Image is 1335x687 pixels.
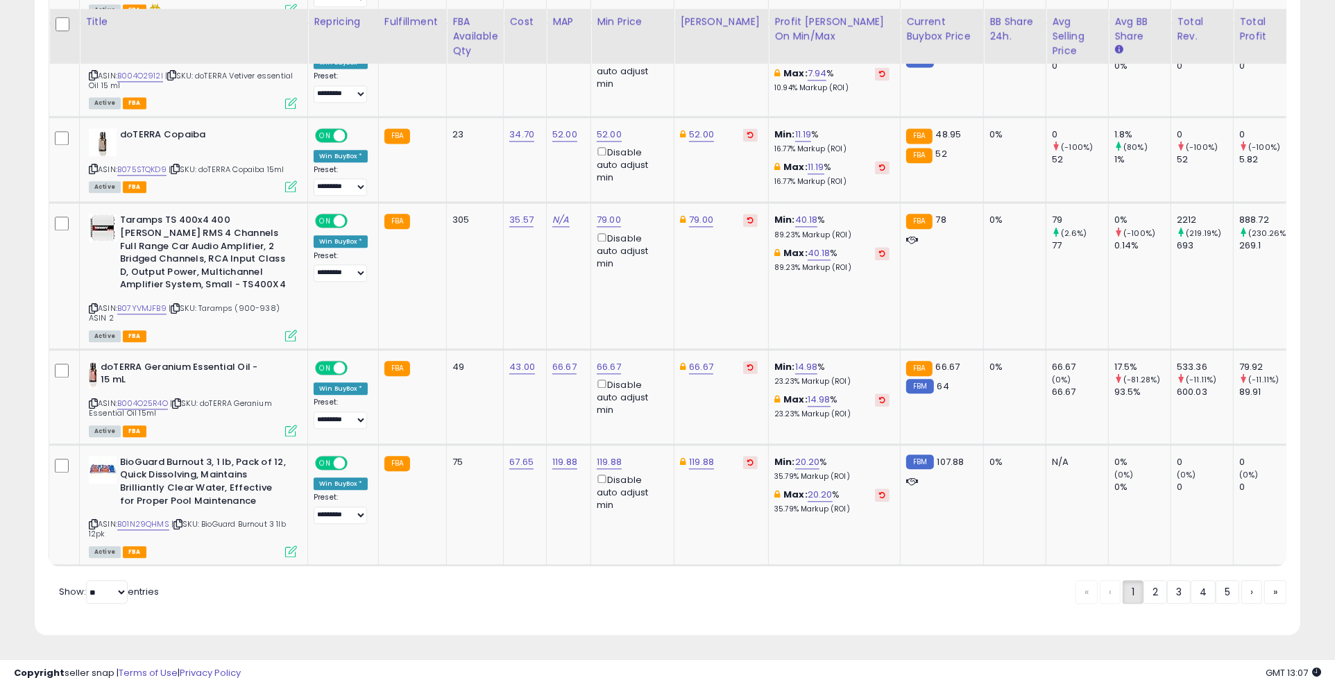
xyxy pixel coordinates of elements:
[597,128,622,142] a: 52.00
[774,213,795,226] b: Min:
[1239,469,1259,480] small: (0%)
[597,144,663,185] div: Disable auto adjust min
[689,213,713,227] a: 79.00
[89,128,297,192] div: ASIN:
[117,398,168,409] a: B004O25R4O
[146,3,161,13] i: hazardous material
[597,213,621,227] a: 79.00
[937,380,949,393] span: 64
[680,15,763,29] div: [PERSON_NAME]
[1239,456,1295,468] div: 0
[774,230,890,240] p: 89.23% Markup (ROI)
[597,15,668,29] div: Min Price
[316,362,334,373] span: ON
[937,53,962,67] span: 76.69
[783,488,808,501] b: Max:
[89,214,117,241] img: 41ajmb23rsL._SL40_.jpg
[1052,60,1108,72] div: 0
[1052,128,1108,141] div: 0
[597,377,663,417] div: Disable auto adjust min
[936,213,946,226] span: 78
[1239,153,1295,166] div: 5.82
[59,585,159,598] span: Show: entries
[1123,142,1148,153] small: (80%)
[452,456,493,468] div: 75
[314,165,368,196] div: Preset:
[1052,361,1108,373] div: 66.67
[597,472,663,512] div: Disable auto adjust min
[989,214,1035,226] div: 0%
[1114,128,1171,141] div: 1.8%
[989,128,1035,141] div: 0%
[123,330,146,342] span: FBA
[808,160,824,174] a: 11.19
[384,214,410,229] small: FBA
[509,213,534,227] a: 35.57
[89,518,286,539] span: | SKU: BioGuard Burnout 3 1lb 12pk
[769,9,901,64] th: The percentage added to the cost of goods (COGS) that forms the calculator for Min & Max prices.
[316,129,334,141] span: ON
[774,161,890,187] div: %
[1052,214,1108,226] div: 79
[346,362,368,373] span: OFF
[774,393,890,419] div: %
[120,214,289,294] b: Taramps TS 400x4 400 [PERSON_NAME] RMS 4 Channels Full Range Car Audio Amplifier, 2 Bridged Chann...
[989,361,1035,373] div: 0%
[316,215,334,227] span: ON
[774,247,890,273] div: %
[314,251,368,282] div: Preset:
[123,97,146,109] span: FBA
[123,425,146,437] span: FBA
[808,246,831,260] a: 40.18
[783,246,808,260] b: Max:
[89,398,272,418] span: | SKU: doTERRA Geranium Essential Oil 15ml
[123,4,146,16] span: FBA
[774,83,890,93] p: 10.94% Markup (ROI)
[783,160,808,173] b: Max:
[783,393,808,406] b: Max:
[452,361,493,373] div: 49
[509,455,534,469] a: 67.65
[906,379,933,393] small: FBM
[936,360,960,373] span: 66.67
[774,360,795,373] b: Min:
[552,360,577,374] a: 66.67
[314,15,373,29] div: Repricing
[384,361,410,376] small: FBA
[774,263,890,273] p: 89.23% Markup (ROI)
[85,15,302,29] div: Title
[906,15,978,44] div: Current Buybox Price
[1239,361,1295,373] div: 79.92
[1123,374,1160,385] small: (-81.28%)
[1114,386,1171,398] div: 93.5%
[89,456,117,484] img: 517-cPxkIeL._SL40_.jpg
[89,425,121,437] span: All listings currently available for purchase on Amazon
[1177,481,1233,493] div: 0
[597,455,622,469] a: 119.88
[314,477,368,490] div: Win BuyBox *
[774,214,890,239] div: %
[314,493,368,524] div: Preset:
[316,457,334,468] span: ON
[774,456,890,482] div: %
[1114,456,1171,468] div: 0%
[123,181,146,193] span: FBA
[509,128,534,142] a: 34.70
[101,361,269,390] b: doTERRA Geranium Essential Oil - 15 mL
[1186,142,1218,153] small: (-100%)
[1114,239,1171,252] div: 0.14%
[1114,44,1123,56] small: Avg BB Share.
[1114,469,1134,480] small: (0%)
[1052,15,1103,58] div: Avg Selling Price
[1250,585,1253,599] span: ›
[89,456,297,556] div: ASIN:
[1123,228,1155,239] small: (-100%)
[774,504,890,514] p: 35.79% Markup (ROI)
[552,128,577,142] a: 52.00
[906,128,932,144] small: FBA
[1123,580,1143,604] a: 1
[452,15,498,58] div: FBA Available Qty
[774,455,795,468] b: Min:
[774,472,890,482] p: 35.79% Markup (ROI)
[1239,214,1295,226] div: 888.72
